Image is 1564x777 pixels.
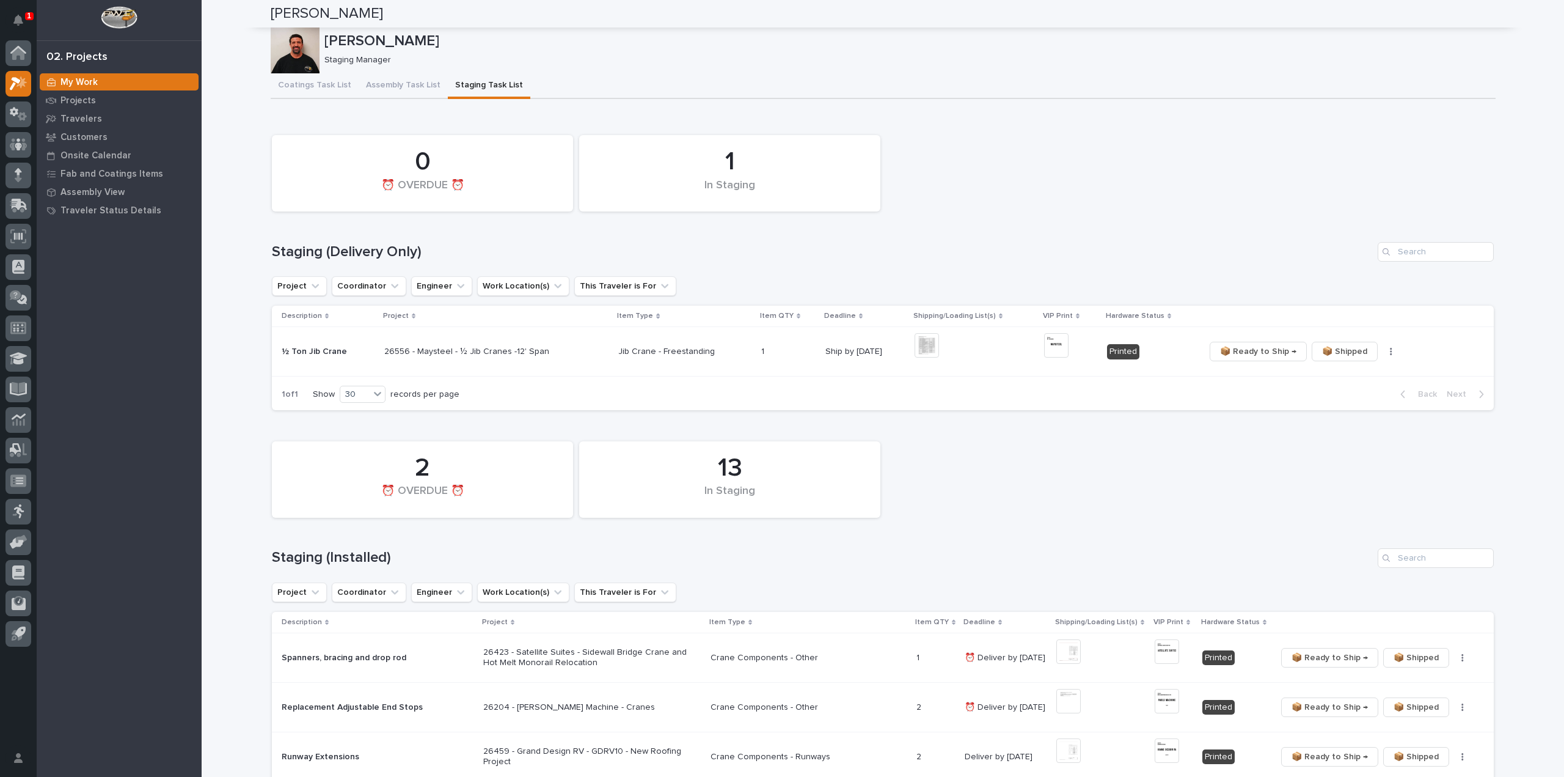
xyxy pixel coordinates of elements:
div: In Staging [600,179,860,205]
p: 1 of 1 [272,380,308,410]
div: Notifications1 [15,15,31,34]
div: In Staging [600,485,860,510]
a: Projects [37,91,202,109]
span: 📦 Shipped [1394,749,1439,764]
p: Deadline [963,616,995,629]
p: [PERSON_NAME] [324,32,1491,50]
tr: ½ Ton Jib Crane½ Ton Jib Crane 26556 - Maysteel - ½ Jib Cranes -12' SpanJib Crane - Freestanding1... [272,327,1494,377]
p: Jib Crane - Freestanding [618,347,751,357]
p: Hardware Status [1106,309,1164,323]
div: Printed [1202,650,1235,666]
p: Shipping/Loading List(s) [913,309,996,323]
p: Shipping/Loading List(s) [1055,616,1138,629]
p: 2 [916,700,924,713]
p: Crane Components - Runways [711,752,907,762]
p: Travelers [60,114,102,125]
p: Assembly View [60,187,125,198]
p: Project [482,616,508,629]
p: Ship by [DATE] [825,347,905,357]
p: 1 [761,344,767,357]
p: Onsite Calendar [60,150,131,161]
p: Crane Components - Other [711,653,907,663]
p: Project [383,309,409,323]
div: Printed [1202,700,1235,715]
a: My Work [37,73,202,91]
a: Customers [37,128,202,146]
p: Staging Manager [324,55,1486,65]
p: Deliver by [DATE] [965,752,1047,762]
a: Assembly View [37,183,202,201]
a: Onsite Calendar [37,146,202,164]
span: 📦 Ready to Ship → [1292,700,1368,715]
p: Projects [60,95,96,106]
a: Traveler Status Details [37,201,202,219]
p: Replacement Adjustable End Stops [282,700,425,713]
button: 📦 Shipped [1312,342,1378,361]
div: 2 [293,453,552,484]
button: This Traveler is For [574,583,676,602]
span: 📦 Ready to Ship → [1292,749,1368,764]
button: Back [1390,389,1442,400]
p: Fab and Coatings Items [60,169,163,180]
span: 📦 Ready to Ship → [1292,650,1368,665]
button: Project [272,276,327,296]
div: 30 [340,388,370,401]
a: Fab and Coatings Items [37,164,202,183]
button: Coordinator [332,583,406,602]
p: Item Type [617,309,653,323]
p: Item Type [709,616,745,629]
p: 2 [916,749,924,762]
p: ⏰ Deliver by [DATE] [965,702,1047,713]
p: 26204 - [PERSON_NAME] Machine - Cranes [483,702,697,713]
button: 📦 Shipped [1383,698,1449,717]
p: My Work [60,77,98,88]
span: 📦 Ready to Ship → [1220,344,1296,359]
p: ½ Ton Jib Crane [282,344,349,357]
p: Deadline [824,309,856,323]
p: VIP Print [1153,616,1183,629]
input: Search [1378,548,1494,568]
img: Workspace Logo [101,6,137,29]
div: 02. Projects [46,51,108,64]
p: 1 [27,12,31,20]
div: 13 [600,453,860,484]
div: ⏰ OVERDUE ⏰ [293,179,552,205]
span: 📦 Shipped [1394,700,1439,715]
button: 📦 Ready to Ship → [1281,747,1378,767]
p: Spanners, bracing and drop rod [282,650,409,663]
button: 📦 Shipped [1383,648,1449,668]
button: Staging Task List [448,73,530,99]
p: ⏰ Deliver by [DATE] [965,653,1047,663]
button: Work Location(s) [477,276,569,296]
p: Customers [60,132,108,143]
p: 1 [916,650,922,663]
span: 📦 Shipped [1394,650,1439,665]
p: Hardware Status [1201,616,1260,629]
h1: Staging (Delivery Only) [272,243,1373,261]
div: 1 [600,147,860,177]
button: Project [272,583,327,602]
p: records per page [390,389,459,400]
button: 📦 Ready to Ship → [1210,342,1307,361]
div: Printed [1202,749,1235,765]
p: 26459 - Grand Design RV - GDRV10 - New Roofing Project [483,746,697,767]
button: Assembly Task List [359,73,448,99]
p: Item QTY [915,616,949,629]
p: VIP Print [1043,309,1073,323]
button: Work Location(s) [477,583,569,602]
div: 0 [293,147,552,177]
div: ⏰ OVERDUE ⏰ [293,485,552,510]
input: Search [1378,242,1494,262]
p: 26556 - Maysteel - ½ Jib Cranes -12' Span [384,347,598,357]
p: 26423 - Satellite Suites - Sidewall Bridge Crane and Hot Melt Monorail Relocation [483,647,697,668]
tr: Replacement Adjustable End StopsReplacement Adjustable End Stops 26204 - [PERSON_NAME] Machine - ... [272,682,1494,732]
p: Description [282,309,322,323]
button: Engineer [411,276,472,296]
p: Traveler Status Details [60,205,161,216]
h2: [PERSON_NAME] [271,5,383,23]
p: Runway Extensions [282,749,362,762]
button: 📦 Ready to Ship → [1281,698,1378,717]
p: Description [282,616,322,629]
